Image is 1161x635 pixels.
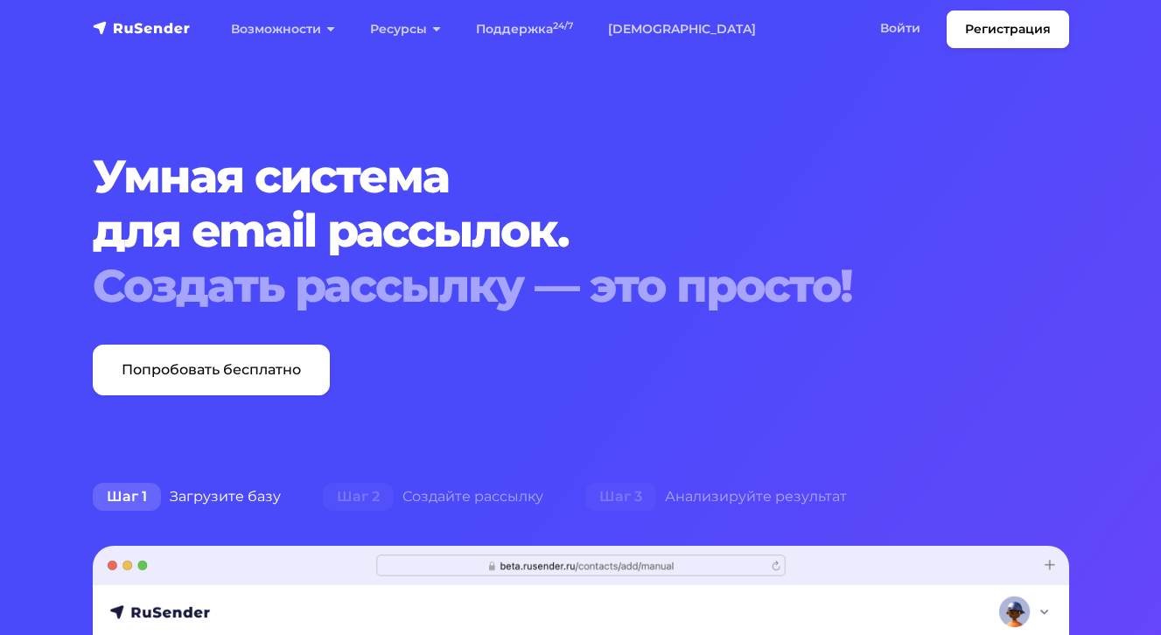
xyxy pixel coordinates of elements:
[93,345,330,395] a: Попробовать бесплатно
[585,483,656,511] span: Шаг 3
[353,11,458,47] a: Ресурсы
[93,259,1069,313] div: Создать рассылку — это просто!
[458,11,591,47] a: Поддержка24/7
[93,150,1069,313] h1: Умная система для email рассылок.
[947,10,1069,48] a: Регистрация
[553,20,573,31] sup: 24/7
[213,11,353,47] a: Возможности
[863,10,938,46] a: Войти
[564,479,868,514] div: Анализируйте результат
[93,19,191,37] img: RuSender
[302,479,564,514] div: Создайте рассылку
[323,483,394,511] span: Шаг 2
[591,11,773,47] a: [DEMOGRAPHIC_DATA]
[72,479,302,514] div: Загрузите базу
[93,483,161,511] span: Шаг 1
